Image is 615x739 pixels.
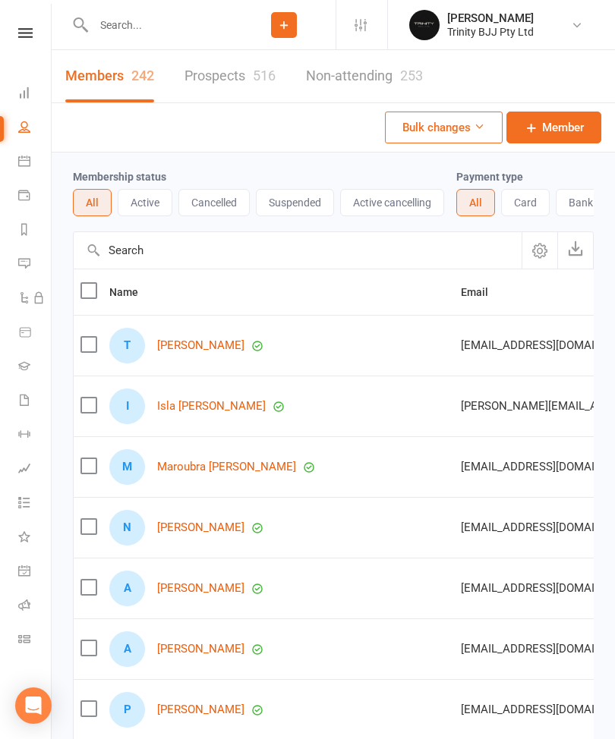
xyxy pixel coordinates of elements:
label: Membership status [73,171,166,183]
div: A [109,631,145,667]
a: Calendar [18,146,52,180]
input: Search [74,232,522,269]
button: Card [501,189,550,216]
input: Search... [89,14,232,36]
a: Members242 [65,50,154,102]
div: [PERSON_NAME] [447,11,534,25]
a: Class kiosk mode [18,624,52,658]
div: 242 [131,68,154,83]
a: [PERSON_NAME] [157,643,244,656]
button: Cancelled [178,189,250,216]
a: Payments [18,180,52,214]
div: T [109,328,145,363]
div: P [109,692,145,728]
button: Active [118,189,172,216]
div: A [109,571,145,606]
a: Prospects516 [184,50,276,102]
div: N [109,510,145,546]
span: Email [461,286,505,298]
a: Dashboard [18,77,52,112]
div: I [109,388,145,424]
a: Maroubra [PERSON_NAME] [157,461,296,473]
a: [PERSON_NAME] [157,703,244,716]
a: What's New [18,521,52,555]
a: Assessments [18,453,52,487]
button: Suspended [256,189,334,216]
a: [PERSON_NAME] [157,339,244,352]
div: 253 [400,68,423,83]
button: Email [461,283,505,301]
span: Member [542,118,584,137]
div: Trinity BJJ Pty Ltd [447,25,534,39]
label: Payment type [456,171,523,183]
a: People [18,112,52,146]
button: Active cancelling [340,189,444,216]
a: [PERSON_NAME] [157,521,244,534]
a: [PERSON_NAME] [157,582,244,595]
button: Name [109,283,155,301]
button: All [73,189,112,216]
a: General attendance kiosk mode [18,555,52,590]
div: 516 [253,68,276,83]
a: Product Sales [18,316,52,351]
span: Name [109,286,155,298]
div: Open Intercom Messenger [15,687,52,724]
img: thumb_image1712106278.png [409,10,440,40]
a: Non-attending253 [306,50,423,102]
a: Roll call kiosk mode [18,590,52,624]
div: M [109,449,145,485]
a: Reports [18,214,52,248]
a: Isla [PERSON_NAME] [157,400,266,413]
a: Member [506,112,601,143]
button: All [456,189,495,216]
button: Bulk changes [385,112,503,143]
